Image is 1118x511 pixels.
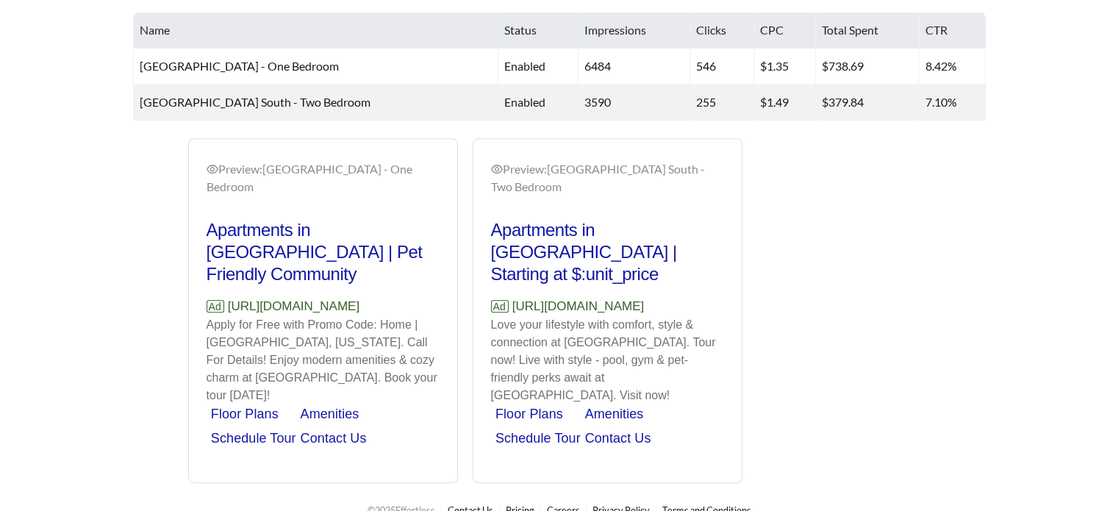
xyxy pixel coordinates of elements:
th: Status [498,12,578,49]
td: $379.84 [816,85,920,121]
td: 8.42% [919,49,985,85]
td: 255 [690,85,754,121]
h2: Apartments in [GEOGRAPHIC_DATA] | Starting at $:unit_price [491,219,724,285]
td: 7.10% [919,85,985,121]
th: Name [134,12,498,49]
p: [URL][DOMAIN_NAME] [491,297,724,316]
span: [GEOGRAPHIC_DATA] South - Two Bedroom [140,95,370,109]
th: Impressions [578,12,689,49]
span: Ad [491,300,509,312]
p: Love your lifestyle with comfort, style & connection at [GEOGRAPHIC_DATA]. Tour now! Live with st... [491,316,724,404]
a: Floor Plans [495,407,563,421]
span: [GEOGRAPHIC_DATA] - One Bedroom [140,59,339,73]
div: Preview: [GEOGRAPHIC_DATA] South - Two Bedroom [491,160,724,196]
td: $738.69 [816,49,920,85]
td: 3590 [578,85,689,121]
span: CPC [760,23,784,37]
a: Schedule Tour [495,431,581,446]
span: CTR [925,23,947,37]
td: 6484 [578,49,689,85]
a: Contact Us [585,431,651,446]
span: enabled [504,59,545,73]
a: Amenities [585,407,644,421]
td: 546 [690,49,754,85]
span: eye [491,163,503,175]
td: $1.49 [754,85,816,121]
th: Clicks [690,12,754,49]
td: $1.35 [754,49,816,85]
span: enabled [504,95,545,109]
th: Total Spent [816,12,920,49]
